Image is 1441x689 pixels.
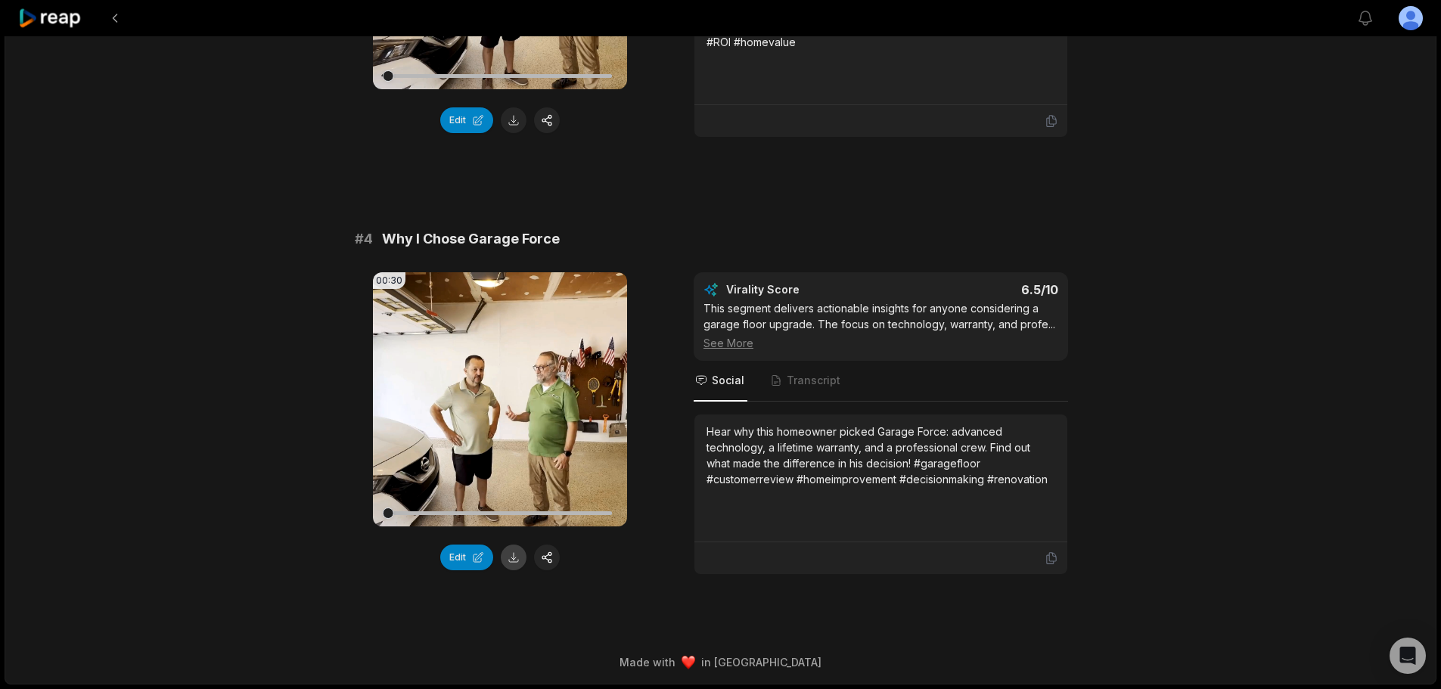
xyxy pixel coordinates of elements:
[787,373,840,388] span: Transcript
[712,373,744,388] span: Social
[373,272,627,526] video: Your browser does not support mp4 format.
[382,228,560,250] span: Why I Chose Garage Force
[896,282,1059,297] div: 6.5 /10
[726,282,889,297] div: Virality Score
[707,424,1055,487] div: Hear why this homeowner picked Garage Force: advanced technology, a lifetime warranty, and a prof...
[1390,638,1426,674] div: Open Intercom Messenger
[694,361,1068,402] nav: Tabs
[703,300,1058,351] div: This segment delivers actionable insights for anyone considering a garage floor upgrade. The focu...
[682,656,695,669] img: heart emoji
[19,654,1422,670] div: Made with in [GEOGRAPHIC_DATA]
[355,228,373,250] span: # 4
[440,545,493,570] button: Edit
[440,107,493,133] button: Edit
[703,335,1058,351] div: See More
